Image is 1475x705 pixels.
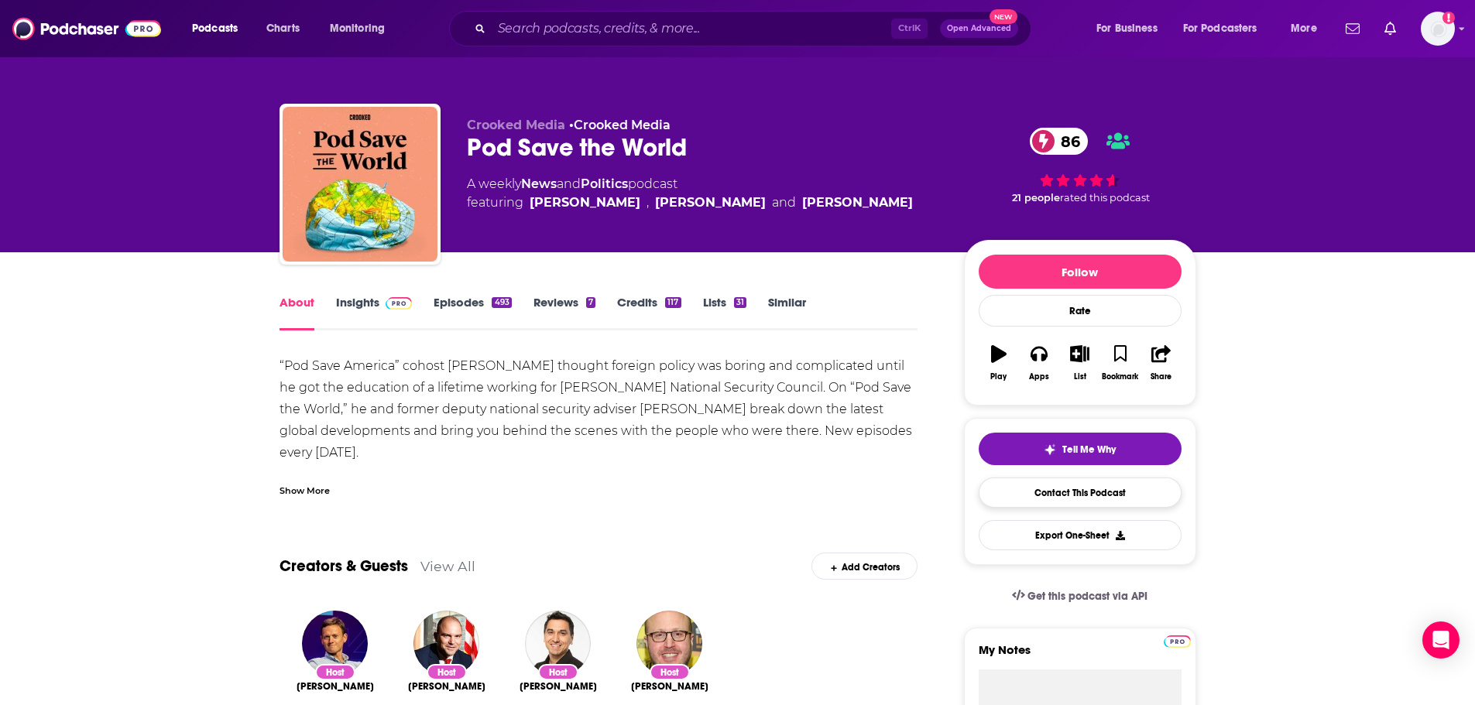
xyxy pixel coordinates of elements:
a: Ben Rhodes [530,193,640,212]
div: Host [538,664,578,680]
img: Podchaser Pro [386,297,413,310]
img: Ravi Gupta [525,611,591,676]
button: Open AdvancedNew [940,19,1018,38]
span: [PERSON_NAME] [520,680,597,693]
img: Podchaser - Follow, Share and Rate Podcasts [12,14,161,43]
button: open menu [319,16,405,41]
span: [PERSON_NAME] [408,680,485,693]
button: open menu [181,16,258,41]
a: Lists31 [703,295,746,330]
div: A weekly podcast [467,175,913,212]
span: and [772,193,796,212]
button: tell me why sparkleTell Me Why [979,433,1182,465]
div: Host [427,664,467,680]
span: Charts [266,18,300,39]
div: 7 [586,297,595,308]
img: Tommy Vietor [302,611,368,676]
button: Play [979,335,1019,391]
span: featuring [467,193,913,212]
span: 21 people [1012,192,1060,204]
a: Politics [581,176,628,191]
span: , [647,193,649,212]
span: Open Advanced [947,25,1011,33]
a: Pro website [1164,633,1191,648]
a: News [521,176,557,191]
a: Ben Rhodes [408,680,485,693]
button: open menu [1173,16,1280,41]
a: Show notifications dropdown [1340,15,1366,42]
a: Episodes493 [434,295,511,330]
button: Follow [979,255,1182,289]
span: More [1291,18,1317,39]
input: Search podcasts, credits, & more... [492,16,891,41]
img: Ben Rhodes [413,611,479,676]
span: Monitoring [330,18,385,39]
a: Similar [768,295,806,330]
img: User Profile [1421,12,1455,46]
svg: Add a profile image [1442,12,1455,24]
a: Creators & Guests [280,556,408,576]
a: Charts [256,16,309,41]
span: New [990,9,1017,24]
span: [PERSON_NAME] [631,680,708,693]
a: About [280,295,314,330]
a: Ravi Gupta [520,680,597,693]
div: Search podcasts, credits, & more... [464,11,1046,46]
label: My Notes [979,642,1182,669]
span: rated this podcast [1060,192,1150,204]
span: 86 [1045,128,1088,155]
span: and [557,176,581,191]
span: Crooked Media [467,118,565,132]
button: List [1059,335,1099,391]
div: Add Creators [811,553,918,580]
span: Logged in as tfnewsroom [1421,12,1455,46]
img: tell me why sparkle [1044,443,1056,456]
span: Ctrl K [891,19,928,39]
span: For Podcasters [1183,18,1257,39]
a: Reviews7 [533,295,595,330]
a: Roger Bennett [631,680,708,693]
div: Host [650,664,690,680]
a: Contact This Podcast [979,477,1182,508]
span: Get this podcast via API [1027,590,1147,603]
a: InsightsPodchaser Pro [336,295,413,330]
a: Get this podcast via API [1000,577,1161,615]
a: View All [420,558,475,574]
img: Roger Bennett [636,611,702,676]
button: open menu [1280,16,1336,41]
button: Share [1141,335,1181,391]
span: • [569,118,671,132]
a: Tommy Vietor [297,680,374,693]
span: Podcasts [192,18,238,39]
span: [PERSON_NAME] [297,680,374,693]
a: Show notifications dropdown [1378,15,1402,42]
button: Apps [1019,335,1059,391]
img: Pod Save the World [283,107,437,262]
a: Tommy Vietor [655,193,766,212]
div: Apps [1029,372,1049,382]
div: “Pod Save America” cohost [PERSON_NAME] thought foreign policy was boring and complicated until h... [280,355,918,550]
img: Podchaser Pro [1164,635,1191,648]
div: List [1074,372,1086,382]
div: Bookmark [1102,372,1138,382]
span: Tell Me Why [1062,443,1116,456]
button: Export One-Sheet [979,520,1182,550]
div: Open Intercom Messenger [1422,621,1460,659]
div: 31 [734,297,746,308]
div: Share [1151,372,1171,382]
a: Credits117 [617,295,681,330]
div: Host [315,664,355,680]
a: 86 [1030,128,1088,155]
span: For Business [1096,18,1158,39]
div: 117 [665,297,681,308]
button: Show profile menu [1421,12,1455,46]
button: open menu [1086,16,1177,41]
a: Roger Bennett [802,193,913,212]
div: 86 21 peoplerated this podcast [964,118,1196,214]
button: Bookmark [1100,335,1141,391]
